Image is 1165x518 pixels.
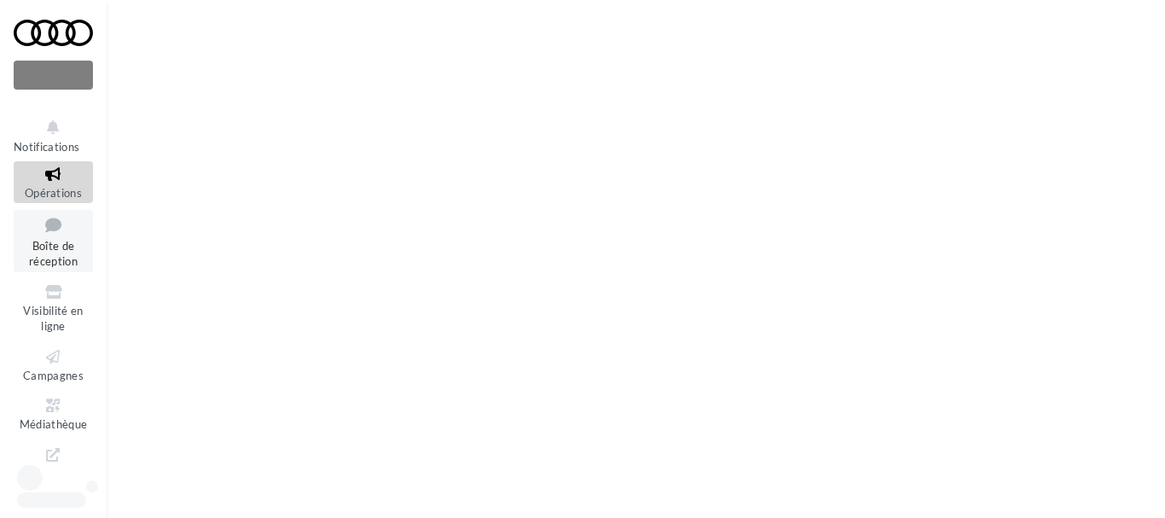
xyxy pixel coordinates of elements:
a: Médiathèque [14,393,93,434]
div: Nouvelle campagne [14,61,93,90]
a: Visibilité en ligne [14,279,93,337]
span: Notifications [14,140,79,154]
span: Boîte de réception [29,239,78,269]
a: PLV et print personnalisable [14,442,93,516]
span: Médiathèque [20,417,88,431]
a: Boîte de réception [14,210,93,272]
a: Campagnes [14,344,93,386]
span: Opérations [25,186,82,200]
a: Opérations [14,161,93,203]
span: Visibilité en ligne [23,304,83,334]
span: Campagnes [23,369,84,382]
